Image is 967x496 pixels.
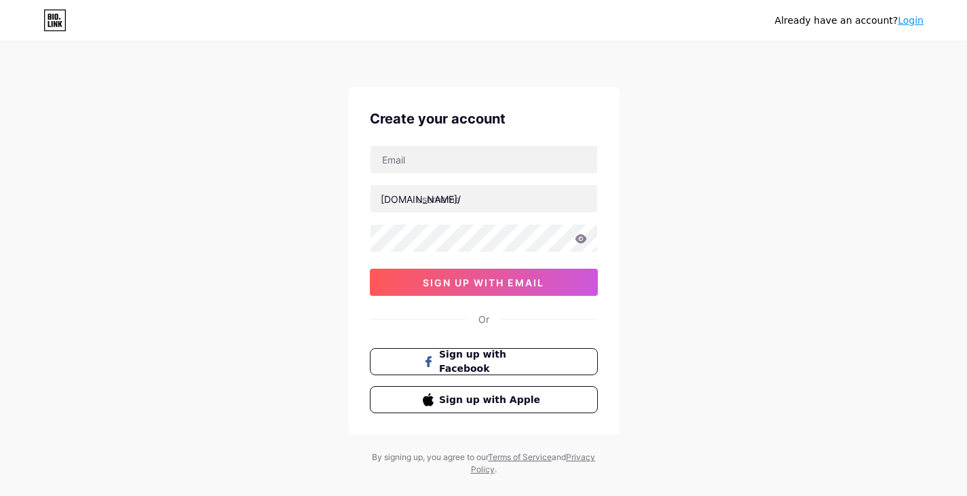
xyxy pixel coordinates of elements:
[371,146,597,173] input: Email
[381,192,461,206] div: [DOMAIN_NAME]/
[439,393,544,407] span: Sign up with Apple
[370,386,598,413] button: Sign up with Apple
[370,348,598,375] button: Sign up with Facebook
[478,312,489,326] div: Or
[898,15,924,26] a: Login
[488,452,552,462] a: Terms of Service
[368,451,599,476] div: By signing up, you agree to our and .
[775,14,924,28] div: Already have an account?
[370,269,598,296] button: sign up with email
[371,185,597,212] input: username
[423,277,544,288] span: sign up with email
[439,347,544,376] span: Sign up with Facebook
[370,109,598,129] div: Create your account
